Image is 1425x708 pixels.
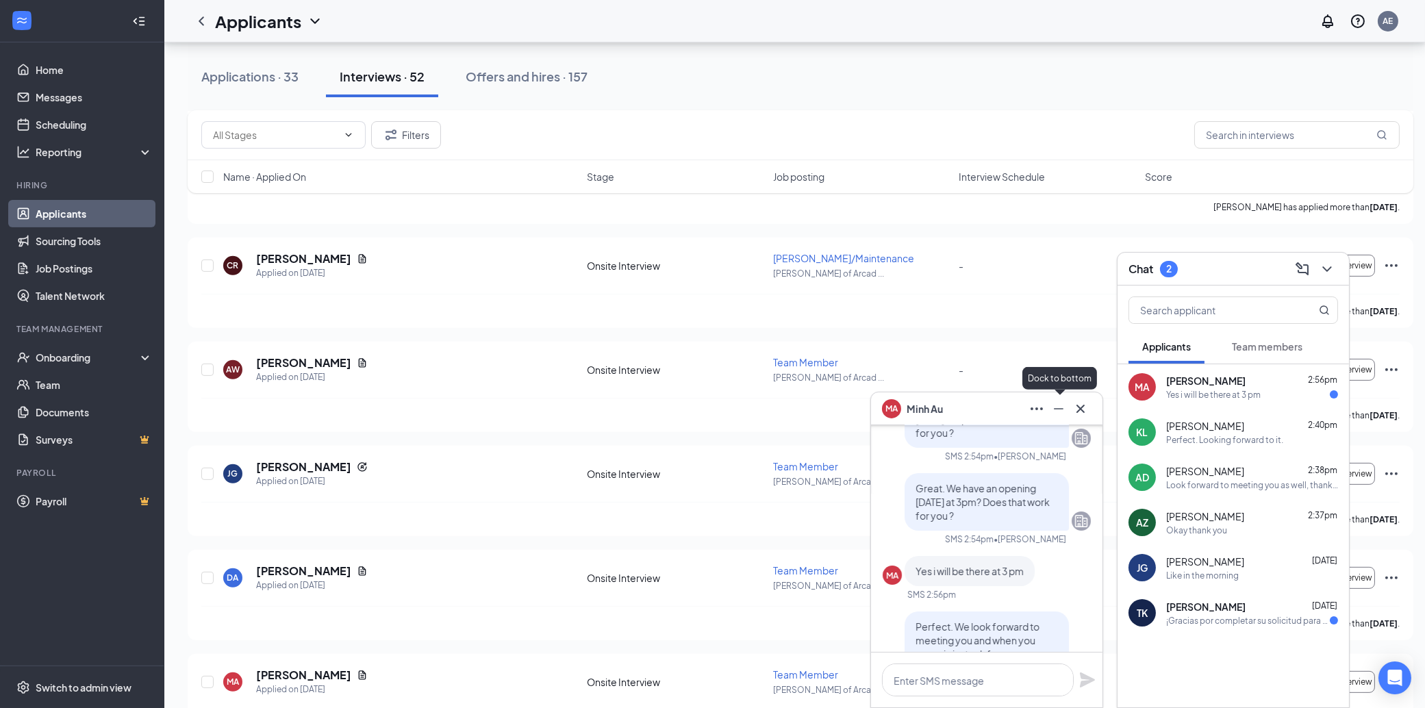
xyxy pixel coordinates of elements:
[1166,555,1244,568] span: [PERSON_NAME]
[1294,261,1311,277] svg: ComposeMessage
[1319,261,1335,277] svg: ChevronDown
[916,620,1039,674] span: Perfect. We look forward to meeting you and when you come in just ask for [PERSON_NAME]
[16,467,150,479] div: Payroll
[959,170,1045,184] span: Interview Schedule
[1022,367,1097,390] div: Dock to bottom
[1370,618,1398,629] b: [DATE]
[773,170,824,184] span: Job posting
[213,127,338,142] input: All Stages
[1050,401,1067,417] svg: Minimize
[907,589,956,600] div: SMS 2:56pm
[215,10,301,33] h1: Applicants
[587,170,614,184] span: Stage
[773,580,951,592] p: [PERSON_NAME] of Arcad ...
[36,84,153,111] a: Messages
[1135,380,1150,394] div: MA
[773,252,914,264] span: [PERSON_NAME]/Maintenance
[1142,340,1191,353] span: Applicants
[193,13,210,29] a: ChevronLeft
[1166,479,1338,491] div: Look forward to meeting you as well, thank you so much!
[916,482,1050,522] span: Great. We have an opening [DATE] at 3pm? Does that work for you ?
[36,227,153,255] a: Sourcing Tools
[1166,600,1246,614] span: [PERSON_NAME]
[945,451,994,462] div: SMS 2:54pm
[36,399,153,426] a: Documents
[1166,464,1244,478] span: [PERSON_NAME]
[1319,305,1330,316] svg: MagnifyingGlass
[773,460,838,472] span: Team Member
[1308,420,1337,430] span: 2:40pm
[256,266,368,280] div: Applied on [DATE]
[1166,374,1246,388] span: [PERSON_NAME]
[1383,257,1400,274] svg: Ellipses
[1232,340,1302,353] span: Team members
[959,364,963,376] span: -
[773,668,838,681] span: Team Member
[1026,398,1048,420] button: Ellipses
[1308,510,1337,520] span: 2:37pm
[1166,615,1330,627] div: ¡Gracias por completar su solicitud para [PERSON_NAME] Gerente de Nivel de Entrada! ¡Nos comunica...
[36,681,131,694] div: Switch to admin view
[1079,672,1096,688] svg: Plane
[1128,262,1153,277] h3: Chat
[227,676,239,687] div: MA
[886,570,898,581] div: MA
[340,68,425,85] div: Interviews · 52
[256,355,351,370] h5: [PERSON_NAME]
[587,467,765,481] div: Onsite Interview
[201,68,299,85] div: Applications · 33
[1070,398,1092,420] button: Cross
[16,323,150,335] div: Team Management
[1137,606,1148,620] div: TK
[1166,570,1239,581] div: Like in the morning
[1312,555,1337,566] span: [DATE]
[36,145,153,159] div: Reporting
[226,364,240,375] div: AW
[256,564,351,579] h5: [PERSON_NAME]
[773,476,951,488] p: [PERSON_NAME] of Arcad ...
[1166,509,1244,523] span: [PERSON_NAME]
[916,565,1024,577] span: Yes i will be there at 3 pm
[371,121,441,149] button: Filter Filters
[1137,561,1148,574] div: JG
[1378,661,1411,694] div: Open Intercom Messenger
[1135,470,1149,484] div: AD
[1320,13,1336,29] svg: Notifications
[959,260,963,272] span: -
[36,351,141,364] div: Onboarding
[383,127,399,143] svg: Filter
[587,571,765,585] div: Onsite Interview
[1350,13,1366,29] svg: QuestionInfo
[256,475,368,488] div: Applied on [DATE]
[256,459,351,475] h5: [PERSON_NAME]
[16,179,150,191] div: Hiring
[1383,466,1400,482] svg: Ellipses
[1383,15,1394,27] div: AE
[1072,401,1089,417] svg: Cross
[16,681,30,694] svg: Settings
[1383,362,1400,378] svg: Ellipses
[36,111,153,138] a: Scheduling
[357,670,368,681] svg: Document
[36,56,153,84] a: Home
[1194,121,1400,149] input: Search in interviews
[256,683,368,696] div: Applied on [DATE]
[132,14,146,28] svg: Collapse
[357,357,368,368] svg: Document
[223,170,306,184] span: Name · Applied On
[36,371,153,399] a: Team
[1166,419,1244,433] span: [PERSON_NAME]
[1166,434,1283,446] div: Perfect. Looking forward to it.
[1370,306,1398,316] b: [DATE]
[1145,170,1172,184] span: Score
[1166,389,1261,401] div: Yes i will be there at 3 pm
[587,675,765,689] div: Onsite Interview
[1308,375,1337,385] span: 2:56pm
[16,351,30,364] svg: UserCheck
[1166,263,1172,275] div: 2
[1136,516,1148,529] div: AZ
[1137,425,1148,439] div: KL
[1129,297,1291,323] input: Search applicant
[343,129,354,140] svg: ChevronDown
